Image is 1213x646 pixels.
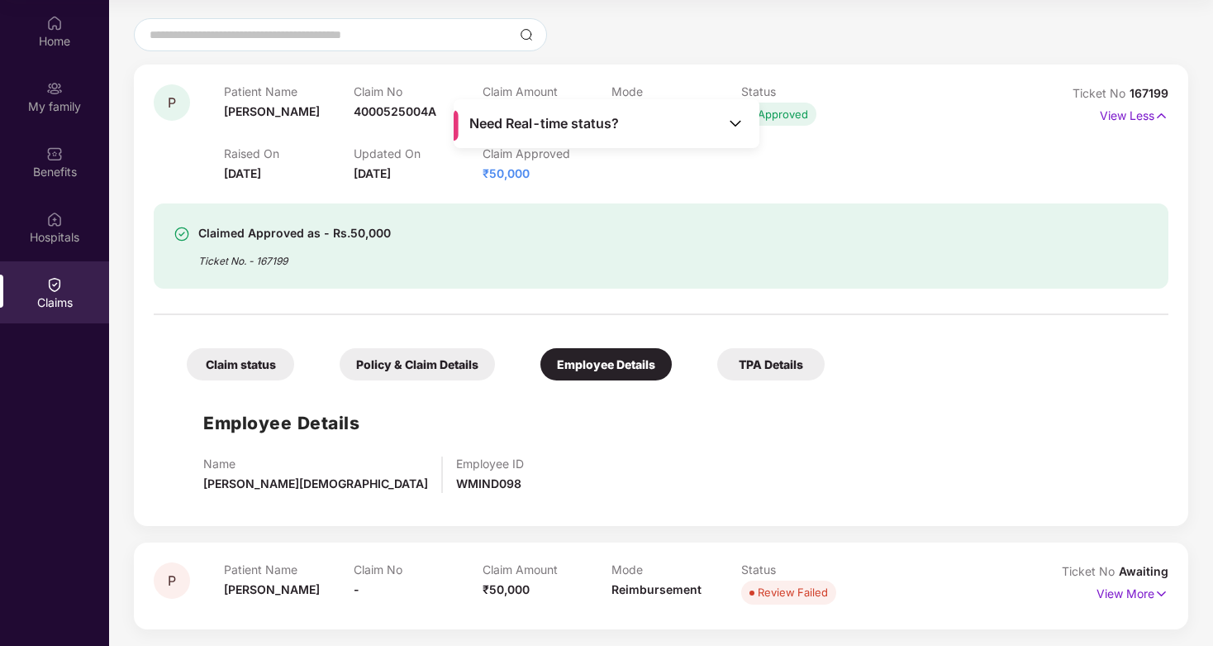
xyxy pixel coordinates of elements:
[611,84,740,98] p: Mode
[46,276,63,293] img: svg+xml;base64,PHN2ZyBpZD0iQ2xhaW0iIHhtbG5zPSJodHRwOi8vd3d3LnczLm9yZy8yMDAwL3N2ZyIgd2lkdGg9IjIwIi...
[540,348,672,380] div: Employee Details
[1119,564,1168,578] span: Awaiting
[224,104,320,118] span: [PERSON_NAME]
[224,582,320,596] span: [PERSON_NAME]
[46,146,63,162] img: svg+xml;base64,PHN2ZyBpZD0iQmVuZWZpdHMiIHhtbG5zPSJodHRwOi8vd3d3LnczLm9yZy8yMDAwL3N2ZyIgd2lkdGg9Ij...
[727,115,744,132] img: Toggle Icon
[741,562,870,577] p: Status
[483,146,611,160] p: Claim Approved
[717,348,825,380] div: TPA Details
[1062,564,1119,578] span: Ticket No
[354,104,436,118] span: 4000525004A
[340,348,495,380] div: Policy & Claim Details
[224,166,261,180] span: [DATE]
[611,582,702,596] span: Reimbursement
[1154,585,1168,603] img: svg+xml;base64,PHN2ZyB4bWxucz0iaHR0cDovL3d3dy53My5vcmcvMjAwMC9zdmciIHdpZHRoPSIxNyIgaGVpZ2h0PSIxNy...
[354,166,391,180] span: [DATE]
[198,223,391,243] div: Claimed Approved as - Rs.50,000
[203,476,428,490] span: [PERSON_NAME][DEMOGRAPHIC_DATA]
[758,106,808,122] div: Approved
[354,562,483,577] p: Claim No
[203,457,428,471] p: Name
[1130,86,1168,100] span: 167199
[203,409,359,437] h1: Employee Details
[1100,103,1168,125] p: View Less
[46,80,63,97] img: svg+xml;base64,PHN2ZyB3aWR0aD0iMjAiIGhlaWdodD0iMjAiIHZpZXdCb3g9IjAgMCAyMCAyMCIgZmlsbD0ibm9uZSIgeG...
[456,476,521,490] span: WMIND098
[224,146,353,160] p: Raised On
[168,96,176,110] span: P
[469,115,619,132] span: Need Real-time status?
[354,146,483,160] p: Updated On
[354,84,483,98] p: Claim No
[224,562,353,577] p: Patient Name
[1096,581,1168,603] p: View More
[758,584,828,601] div: Review Failed
[611,562,740,577] p: Mode
[168,574,176,588] span: P
[174,226,190,242] img: svg+xml;base64,PHN2ZyBpZD0iU3VjY2Vzcy0zMngzMiIgeG1sbnM9Imh0dHA6Ly93d3cudzMub3JnLzIwMDAvc3ZnIiB3aW...
[224,84,353,98] p: Patient Name
[483,562,611,577] p: Claim Amount
[46,211,63,227] img: svg+xml;base64,PHN2ZyBpZD0iSG9zcGl0YWxzIiB4bWxucz0iaHR0cDovL3d3dy53My5vcmcvMjAwMC9zdmciIHdpZHRoPS...
[483,84,611,98] p: Claim Amount
[483,166,530,180] span: ₹50,000
[198,243,391,269] div: Ticket No. - 167199
[46,15,63,31] img: svg+xml;base64,PHN2ZyBpZD0iSG9tZSIgeG1sbnM9Imh0dHA6Ly93d3cudzMub3JnLzIwMDAvc3ZnIiB3aWR0aD0iMjAiIG...
[1154,107,1168,125] img: svg+xml;base64,PHN2ZyB4bWxucz0iaHR0cDovL3d3dy53My5vcmcvMjAwMC9zdmciIHdpZHRoPSIxNyIgaGVpZ2h0PSIxNy...
[741,84,870,98] p: Status
[1073,86,1130,100] span: Ticket No
[354,582,359,596] span: -
[520,28,533,41] img: svg+xml;base64,PHN2ZyBpZD0iU2VhcmNoLTMyeDMyIiB4bWxucz0iaHR0cDovL3d3dy53My5vcmcvMjAwMC9zdmciIHdpZH...
[456,457,524,471] p: Employee ID
[187,348,294,380] div: Claim status
[483,582,530,596] span: ₹50,000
